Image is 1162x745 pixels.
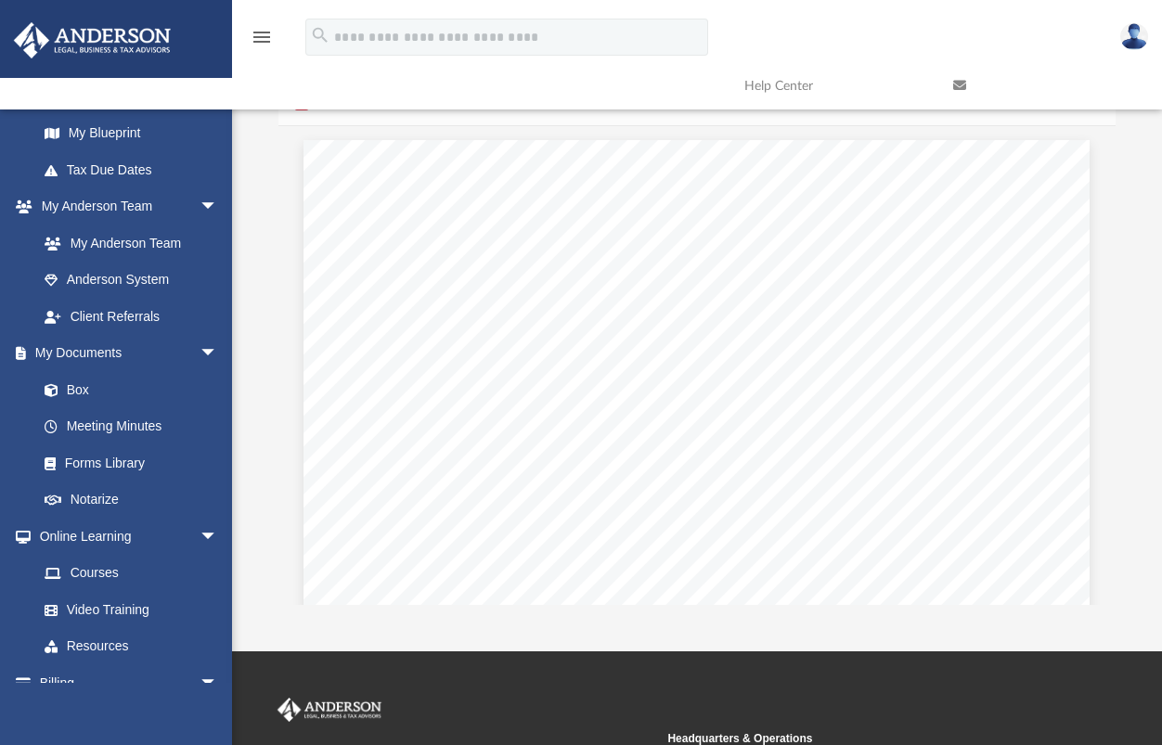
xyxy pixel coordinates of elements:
[200,518,237,556] span: arrow_drop_down
[13,518,237,555] a: Online Learningarrow_drop_down
[26,262,237,299] a: Anderson System
[26,115,237,152] a: My Blueprint
[26,482,237,519] a: Notarize
[13,335,237,372] a: My Documentsarrow_drop_down
[274,698,385,722] img: Anderson Advisors Platinum Portal
[13,188,237,225] a: My Anderson Teamarrow_drop_down
[730,49,939,122] a: Help Center
[13,664,246,701] a: Billingarrow_drop_down
[26,444,227,482] a: Forms Library
[26,298,237,335] a: Client Referrals
[200,664,237,702] span: arrow_drop_down
[1120,23,1148,50] img: User Pic
[8,22,176,58] img: Anderson Advisors Platinum Portal
[278,77,1116,605] div: Preview
[278,126,1116,605] div: Document Viewer
[26,225,227,262] a: My Anderson Team
[200,188,237,226] span: arrow_drop_down
[251,35,273,48] a: menu
[26,628,237,665] a: Resources
[251,26,273,48] i: menu
[200,335,237,373] span: arrow_drop_down
[310,25,330,45] i: search
[26,555,237,592] a: Courses
[26,591,227,628] a: Video Training
[26,151,246,188] a: Tax Due Dates
[26,408,237,445] a: Meeting Minutes
[278,126,1116,605] div: File preview
[26,371,227,408] a: Box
